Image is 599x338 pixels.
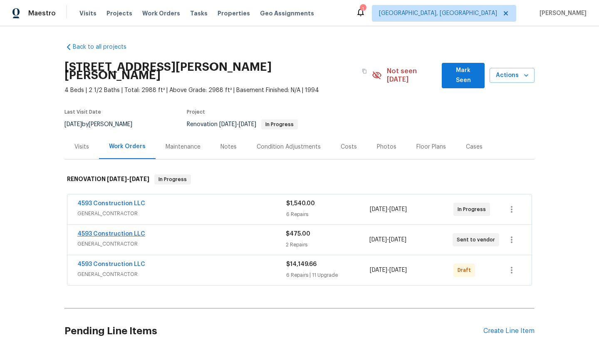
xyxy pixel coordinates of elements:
a: Back to all projects [64,43,144,51]
a: 4593 Construction LLC [77,201,145,206]
span: 4 Beds | 2 1/2 Baths | Total: 2988 ft² | Above Grade: 2988 ft² | Basement Finished: N/A | 1994 [64,86,372,94]
span: [DATE] [370,206,387,212]
span: [DATE] [219,122,237,127]
span: $14,149.66 [286,261,317,267]
span: In Progress [458,205,489,214]
span: Not seen [DATE] [387,67,437,84]
div: Cases [466,143,483,151]
span: [PERSON_NAME] [536,9,587,17]
span: $1,540.00 [286,201,315,206]
div: 2 Repairs [286,241,369,249]
span: Last Visit Date [64,109,101,114]
span: [DATE] [389,237,406,243]
span: Projects [106,9,132,17]
span: [DATE] [64,122,82,127]
span: Actions [496,70,528,81]
div: Photos [377,143,396,151]
span: Tasks [190,10,208,16]
h6: RENOVATION [67,174,149,184]
div: 6 Repairs [286,210,370,219]
span: [DATE] [107,176,127,182]
span: Work Orders [142,9,180,17]
span: In Progress [155,175,190,184]
div: 1 [360,5,366,13]
span: GENERAL_CONTRACTOR [77,240,286,248]
span: [DATE] [389,267,407,273]
span: Mark Seen [448,65,478,86]
span: Geo Assignments [260,9,314,17]
span: Project [187,109,205,114]
span: [GEOGRAPHIC_DATA], [GEOGRAPHIC_DATA] [379,9,497,17]
span: [DATE] [370,267,387,273]
div: Notes [220,143,237,151]
span: GENERAL_CONTRACTOR [77,270,286,278]
div: 6 Repairs | 11 Upgrade [286,271,370,279]
div: Costs [341,143,357,151]
span: - [369,236,406,244]
div: by [PERSON_NAME] [64,119,142,129]
span: [DATE] [389,206,407,212]
span: Renovation [187,122,298,127]
span: Sent to vendor [457,236,498,244]
div: Condition Adjustments [257,143,321,151]
span: $475.00 [286,231,310,237]
div: Maintenance [166,143,200,151]
button: Actions [490,68,535,83]
span: - [370,205,407,214]
span: In Progress [262,122,297,127]
span: - [219,122,256,127]
span: - [107,176,149,182]
h2: [STREET_ADDRESS][PERSON_NAME][PERSON_NAME] [64,63,357,80]
span: Visits [79,9,97,17]
span: [DATE] [369,237,387,243]
span: [DATE] [239,122,256,127]
span: - [370,266,407,274]
span: GENERAL_CONTRACTOR [77,209,286,218]
button: Copy Address [357,64,372,79]
div: Create Line Item [483,327,535,335]
a: 4593 Construction LLC [77,261,145,267]
div: RENOVATION [DATE]-[DATE]In Progress [64,166,535,193]
span: Draft [458,266,474,274]
div: Visits [74,143,89,151]
button: Mark Seen [442,63,485,88]
span: Properties [218,9,250,17]
span: [DATE] [129,176,149,182]
span: Maestro [28,9,56,17]
div: Work Orders [109,142,146,151]
a: 4593 Construction LLC [77,231,145,237]
div: Floor Plans [416,143,446,151]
